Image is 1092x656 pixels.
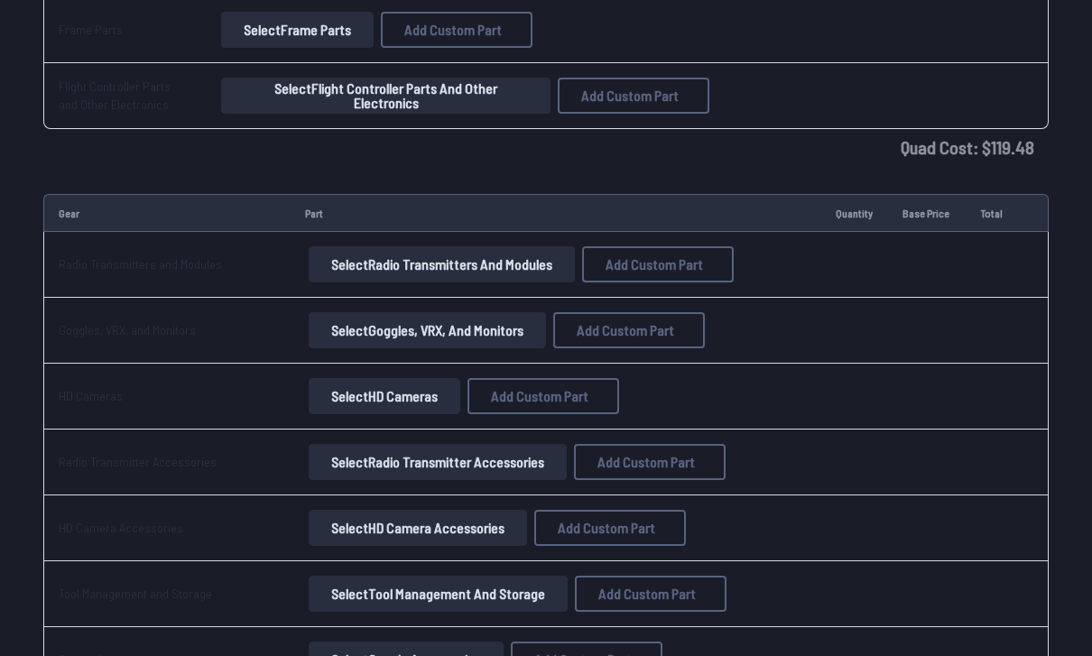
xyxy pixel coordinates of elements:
button: SelectRadio Transmitters and Modules [309,247,575,283]
a: Tool Management and Storage [59,587,212,602]
a: SelectHD Camera Accessories [305,511,531,547]
a: Radio Transmitters and Modules [59,257,222,273]
button: SelectGoggles, VRX, and Monitors [309,313,546,349]
button: SelectHD Camera Accessories [309,511,527,547]
a: HD Cameras [59,389,123,404]
a: Flight Controller Parts and Other Electronics [59,79,171,113]
button: SelectFrame Parts [221,13,374,49]
span: Add Custom Part [404,23,502,38]
button: Add Custom Part [534,511,686,547]
button: SelectHD Cameras [309,379,460,415]
button: Add Custom Part [381,13,532,49]
a: Radio Transmitter Accessories [59,455,217,470]
span: Add Custom Part [491,390,588,404]
a: SelectRadio Transmitter Accessories [305,445,570,481]
span: Add Custom Part [581,89,679,104]
button: SelectRadio Transmitter Accessories [309,445,567,481]
td: Part [291,195,821,233]
a: SelectTool Management and Storage [305,577,571,613]
td: Quantity [821,195,889,233]
button: Add Custom Part [582,247,734,283]
a: SelectHD Cameras [305,379,464,415]
a: SelectFlight Controller Parts and Other Electronics [217,79,554,115]
td: Gear [43,195,291,233]
button: Add Custom Part [553,313,705,349]
button: SelectTool Management and Storage [309,577,568,613]
span: Add Custom Part [558,522,655,536]
button: Add Custom Part [558,79,709,115]
td: Quad Cost: $ 119.48 [43,130,1049,166]
button: Add Custom Part [575,577,726,613]
a: SelectGoggles, VRX, and Monitors [305,313,550,349]
span: Add Custom Part [606,258,703,273]
a: Goggles, VRX, and Monitors [59,323,196,338]
button: Add Custom Part [467,379,619,415]
span: Add Custom Part [598,587,696,602]
span: Add Custom Part [577,324,674,338]
a: Frame Parts [59,23,123,38]
td: Base Price [888,195,966,233]
a: SelectRadio Transmitters and Modules [305,247,578,283]
button: SelectFlight Controller Parts and Other Electronics [221,79,551,115]
td: Total [966,195,1018,233]
a: HD Camera Accessories [59,521,183,536]
span: Add Custom Part [597,456,695,470]
a: SelectFrame Parts [217,13,377,49]
button: Add Custom Part [574,445,726,481]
